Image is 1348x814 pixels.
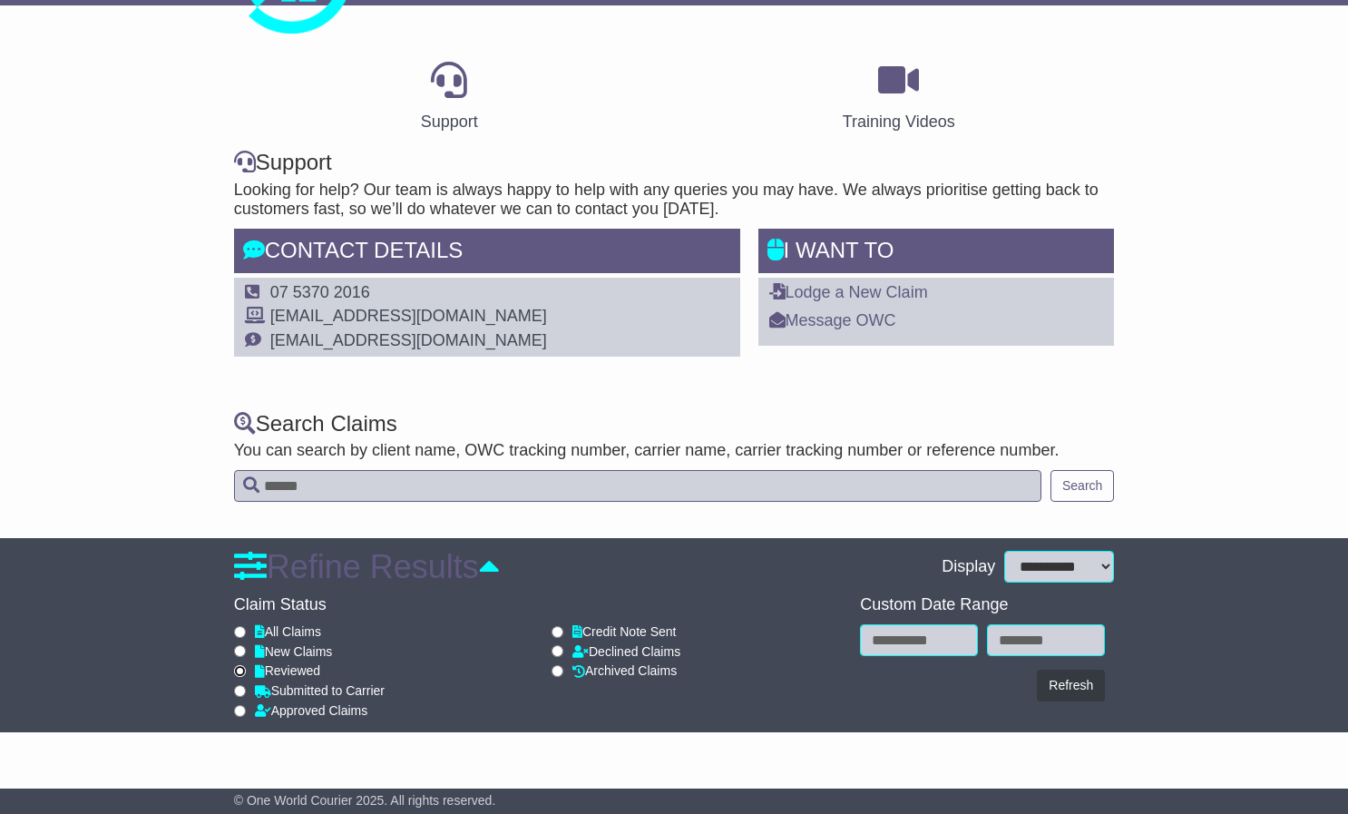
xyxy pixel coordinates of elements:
[860,595,1105,615] div: Custom Date Range
[270,283,547,308] td: 07 5370 2016
[234,793,496,808] span: © One World Courier 2025. All rights reserved.
[942,557,995,577] span: Display
[234,181,1115,220] p: Looking for help? Our team is always happy to help with any queries you may have. We always prior...
[255,624,321,640] label: All Claims
[758,229,1115,278] div: I WANT to
[572,624,677,640] label: Credit Note Sent
[769,283,928,301] a: Lodge a New Claim
[1050,470,1114,502] button: Search
[270,331,547,351] td: [EMAIL_ADDRESS][DOMAIN_NAME]
[234,150,1115,176] div: Support
[255,683,385,699] label: Submitted to Carrier
[255,644,333,660] label: New Claims
[831,55,967,141] a: Training Videos
[270,307,547,331] td: [EMAIL_ADDRESS][DOMAIN_NAME]
[769,311,896,329] a: Message OWC
[255,703,368,719] label: Approved Claims
[234,548,500,585] a: Refine Results
[234,595,852,615] div: Claim Status
[255,663,320,679] label: Reviewed
[234,229,740,278] div: Contact Details
[234,411,1115,437] div: Search Claims
[234,441,1115,461] p: You can search by client name, OWC tracking number, carrier name, carrier tracking number or refe...
[572,644,680,660] label: Declined Claims
[843,110,955,134] div: Training Videos
[409,55,490,141] a: Support
[421,110,478,134] div: Support
[1037,670,1105,701] button: Refresh
[572,663,677,679] label: Archived Claims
